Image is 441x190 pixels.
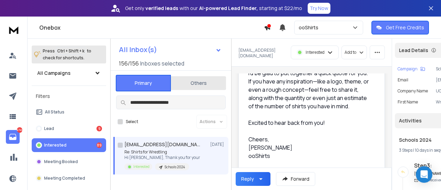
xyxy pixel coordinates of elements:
[32,105,106,119] button: All Status
[310,5,328,12] p: Try Now
[56,47,85,55] span: Ctrl + Shift + k
[248,143,369,152] div: [PERSON_NAME]
[276,172,315,186] button: Forward
[238,48,287,59] p: [EMAIL_ADDRESS][DOMAIN_NAME]
[199,5,258,12] strong: AI-powered Lead Finder,
[371,21,429,34] button: Get Free Credits
[44,159,78,164] p: Meeting Booked
[113,43,227,57] button: All Inbox(s)
[165,164,185,170] p: Schools 2024
[43,48,91,61] p: Press to check for shortcuts.
[32,66,106,80] button: All Campaigns
[145,5,178,12] strong: verified leads
[39,23,264,32] h1: Onebox
[345,50,356,55] p: Add to
[399,47,428,54] p: Lead Details
[210,142,226,147] p: [DATE]
[248,119,369,127] div: Excited to hear back from you!
[17,127,22,133] p: 4749
[399,147,412,153] span: 3 Steps
[32,171,106,185] button: Meeting Completed
[386,24,424,31] p: Get Free Credits
[248,69,369,110] div: I'd be glad to put together a quick quote for you. If you have any inspiration—like a logo, theme...
[44,142,66,148] p: Interested
[236,172,270,186] button: Reply
[32,155,106,169] button: Meeting Booked
[398,88,428,94] p: Company Name
[398,77,408,83] p: Email
[126,119,138,124] label: Select
[37,70,71,77] h1: All Campaigns
[241,176,254,182] div: Reply
[124,155,200,160] p: Hi [PERSON_NAME], Thank you for your
[45,109,64,115] p: All Status
[248,152,369,160] div: ooShirts
[119,59,139,68] span: 156 / 156
[124,149,200,155] p: Re: Shirts for Wrestling
[308,3,330,14] button: Try Now
[32,91,106,101] h3: Filters
[133,164,150,169] p: Interested
[398,99,418,105] p: First Name
[416,166,432,183] div: Open Intercom Messenger
[125,5,302,12] p: Get only with our starting at $22/mo
[116,75,171,91] button: Primary
[299,24,321,31] p: ooShirts
[124,141,200,148] h1: [EMAIL_ADDRESS][DOMAIN_NAME]
[306,50,325,55] p: Interested
[171,76,226,91] button: Others
[398,66,418,72] p: Campaign
[44,126,54,131] p: Lead
[96,142,102,148] div: 89
[398,66,425,72] button: Campaign
[32,122,106,136] button: Lead9
[7,23,21,36] img: logo
[32,138,106,152] button: Interested89
[119,46,157,53] h1: All Inbox(s)
[248,135,369,143] div: Cheers,
[6,130,20,144] a: 4749
[96,126,102,131] div: 9
[44,176,85,181] p: Meeting Completed
[140,59,184,68] h3: Inboxes selected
